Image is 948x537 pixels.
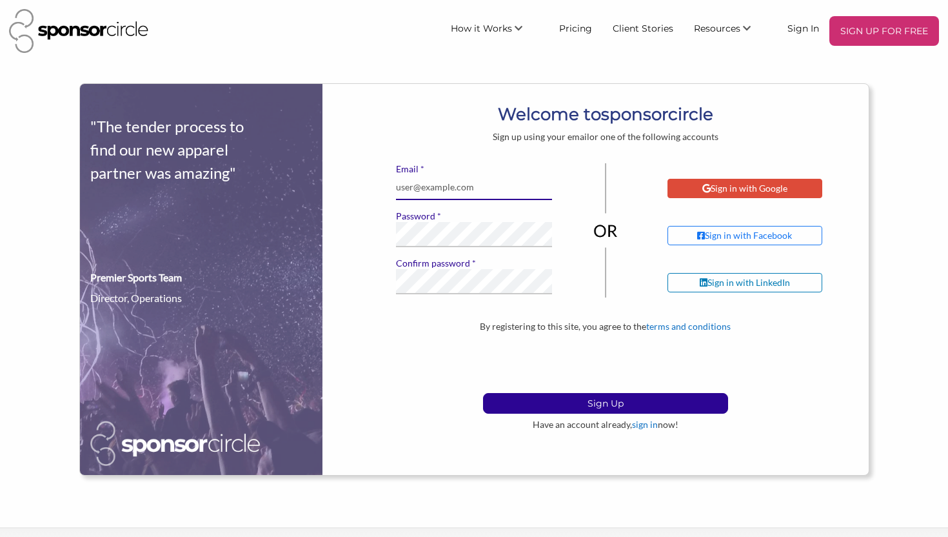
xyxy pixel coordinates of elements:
label: Confirm password [396,258,552,269]
a: sign in [632,419,658,430]
div: "The tender process to find our new apparel partner was amazing" [90,115,261,185]
div: Sign in with LinkedIn [700,277,790,289]
iframe: reCAPTCHA [508,338,704,388]
a: Sign in with Google [667,179,859,198]
label: Email [396,163,552,175]
div: Premier Sports Team [90,270,182,285]
button: Sign Up [483,393,728,414]
img: sign-up-testimonial-def32a0a4a1c0eb4219d967058da5be3d0661b8e3d1197772554463f7db77dfd.png [79,84,323,476]
span: How it Works [451,23,512,34]
div: Sign in with Facebook [697,230,792,241]
a: Client Stories [602,16,684,39]
img: or-divider-vertical-04be836281eac2ff1e2d8b3dc99963adb0027f4cd6cf8dbd6b945673e6b3c68b.png [593,163,618,298]
div: Sign up using your email [342,131,868,143]
span: Resources [694,23,740,34]
div: By registering to this site, you agree to the Have an account already, now! [342,321,868,431]
a: Sign in with Facebook [667,226,859,245]
span: or one of the following accounts [589,131,718,142]
input: user@example.com [396,175,552,200]
b: sponsor [601,104,668,125]
img: Sponsor Circle Logo [90,421,261,466]
a: Sign in with LinkedIn [667,273,859,292]
a: Pricing [549,16,602,39]
li: Resources [684,16,777,46]
img: Sponsor Circle Logo [9,9,148,53]
div: Sign in with Google [702,183,787,194]
label: Password [396,210,552,222]
p: SIGN UP FOR FREE [834,21,934,41]
li: How it Works [440,16,549,46]
p: Sign Up [484,394,727,413]
div: Director, Operations [90,290,182,306]
a: Sign In [777,16,829,39]
h1: Welcome to circle [342,103,868,126]
a: terms and conditions [646,321,731,332]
